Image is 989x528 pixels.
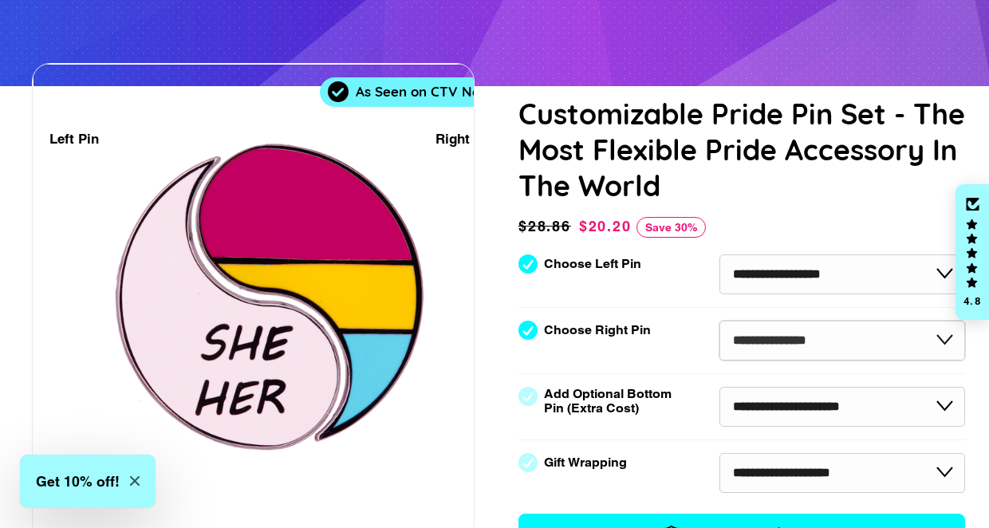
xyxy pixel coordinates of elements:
label: Add Optional Bottom Pin (Extra Cost) [544,387,678,416]
div: 4.8 [963,296,982,306]
label: Gift Wrapping [544,455,627,470]
div: Click to open Judge.me floating reviews tab [956,184,989,320]
div: Right Pin [435,128,494,150]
